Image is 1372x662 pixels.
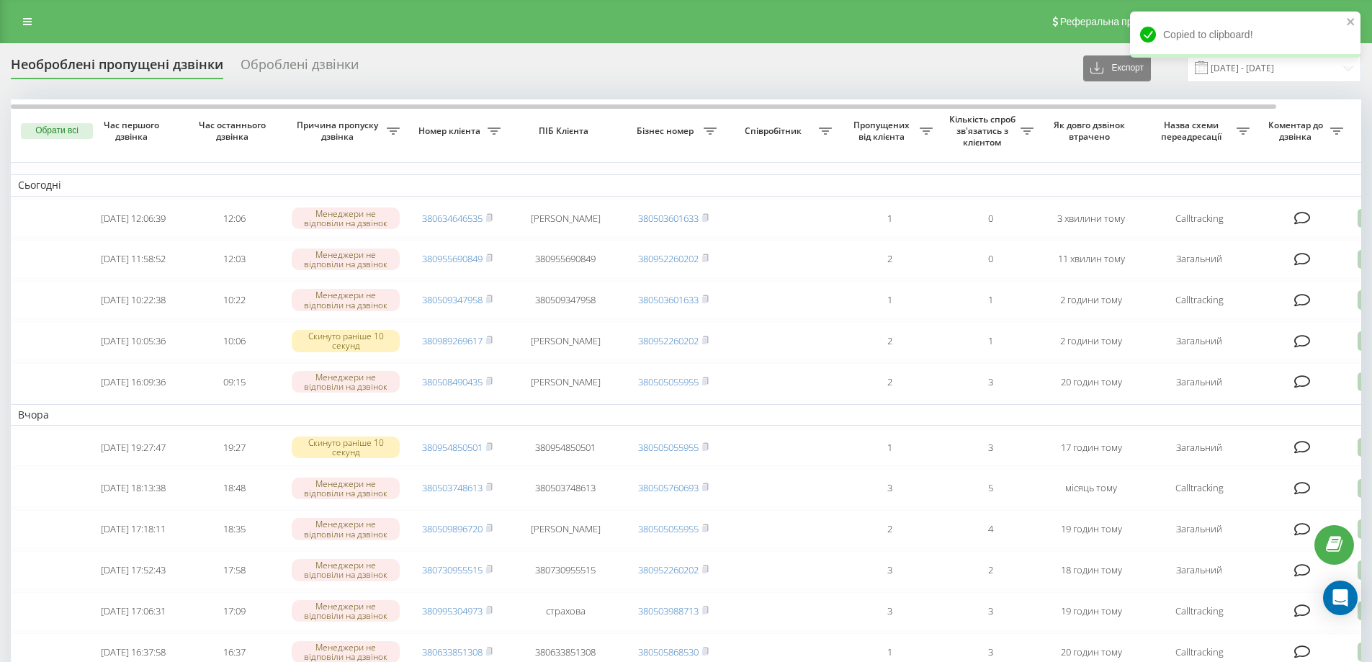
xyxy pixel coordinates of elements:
[940,363,1041,401] td: 3
[1264,120,1330,142] span: Коментар до дзвінка
[422,604,483,617] a: 380995304973
[508,322,623,360] td: [PERSON_NAME]
[21,123,93,139] button: Обрати всі
[83,429,184,467] td: [DATE] 19:27:47
[947,114,1021,148] span: Кількість спроб зв'язатись з клієнтом
[839,281,940,319] td: 1
[422,212,483,225] a: 380634646535
[1142,322,1257,360] td: Загальний
[1142,469,1257,507] td: Calltracking
[292,478,400,499] div: Менеджери не відповіли на дзвінок
[184,281,284,319] td: 10:22
[940,281,1041,319] td: 1
[1052,120,1130,142] span: Як довго дзвінок втрачено
[1142,429,1257,467] td: Загальний
[83,240,184,278] td: [DATE] 11:58:52
[292,559,400,581] div: Менеджери не відповіли на дзвінок
[508,469,623,507] td: 380503748613
[1142,363,1257,401] td: Загальний
[839,200,940,238] td: 1
[1142,592,1257,630] td: Calltracking
[940,469,1041,507] td: 5
[638,645,699,658] a: 380505868530
[508,240,623,278] td: 380955690849
[1060,16,1166,27] span: Реферальна програма
[940,322,1041,360] td: 1
[422,252,483,265] a: 380955690849
[1041,363,1142,401] td: 20 годин тому
[638,604,699,617] a: 380503988713
[508,363,623,401] td: [PERSON_NAME]
[184,363,284,401] td: 09:15
[1041,429,1142,467] td: 17 годин тому
[638,252,699,265] a: 380952260202
[1041,592,1142,630] td: 19 годин тому
[292,437,400,458] div: Скинуто раніше 10 секунд
[184,322,284,360] td: 10:06
[940,240,1041,278] td: 0
[292,600,400,622] div: Менеджери не відповіли на дзвінок
[94,120,172,142] span: Час першого дзвінка
[292,289,400,310] div: Менеджери не відповіли на дзвінок
[940,551,1041,589] td: 2
[638,563,699,576] a: 380952260202
[83,281,184,319] td: [DATE] 10:22:38
[184,551,284,589] td: 17:58
[241,57,359,79] div: Оброблені дзвінки
[638,293,699,306] a: 380503601633
[83,510,184,548] td: [DATE] 17:18:11
[839,240,940,278] td: 2
[839,551,940,589] td: 3
[422,481,483,494] a: 380503748613
[422,375,483,388] a: 380508490435
[630,125,704,137] span: Бізнес номер
[1142,281,1257,319] td: Calltracking
[940,510,1041,548] td: 4
[1041,240,1142,278] td: 11 хвилин тому
[508,429,623,467] td: 380954850501
[638,334,699,347] a: 380952260202
[1142,510,1257,548] td: Загальний
[846,120,920,142] span: Пропущених від клієнта
[83,469,184,507] td: [DATE] 18:13:38
[422,441,483,454] a: 380954850501
[83,363,184,401] td: [DATE] 16:09:36
[839,429,940,467] td: 1
[839,469,940,507] td: 3
[184,200,284,238] td: 12:06
[1142,551,1257,589] td: Загальний
[520,125,611,137] span: ПІБ Клієнта
[1142,200,1257,238] td: Calltracking
[638,375,699,388] a: 380505055955
[184,429,284,467] td: 19:27
[839,363,940,401] td: 2
[508,510,623,548] td: [PERSON_NAME]
[1041,469,1142,507] td: місяць тому
[184,240,284,278] td: 12:03
[1149,120,1237,142] span: Назва схеми переадресації
[940,592,1041,630] td: 3
[940,429,1041,467] td: 3
[638,212,699,225] a: 380503601633
[508,592,623,630] td: страхова
[1041,510,1142,548] td: 19 годин тому
[839,592,940,630] td: 3
[292,330,400,352] div: Скинуто раніше 10 секунд
[83,322,184,360] td: [DATE] 10:05:36
[1041,551,1142,589] td: 18 годин тому
[508,200,623,238] td: [PERSON_NAME]
[638,481,699,494] a: 380505760693
[184,469,284,507] td: 18:48
[422,293,483,306] a: 380509347958
[839,322,940,360] td: 2
[195,120,273,142] span: Час останнього дзвінка
[184,592,284,630] td: 17:09
[508,551,623,589] td: 380730955515
[638,522,699,535] a: 380505055955
[83,551,184,589] td: [DATE] 17:52:43
[422,522,483,535] a: 380509896720
[508,281,623,319] td: 380509347958
[292,120,387,142] span: Причина пропуску дзвінка
[1041,322,1142,360] td: 2 години тому
[940,200,1041,238] td: 0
